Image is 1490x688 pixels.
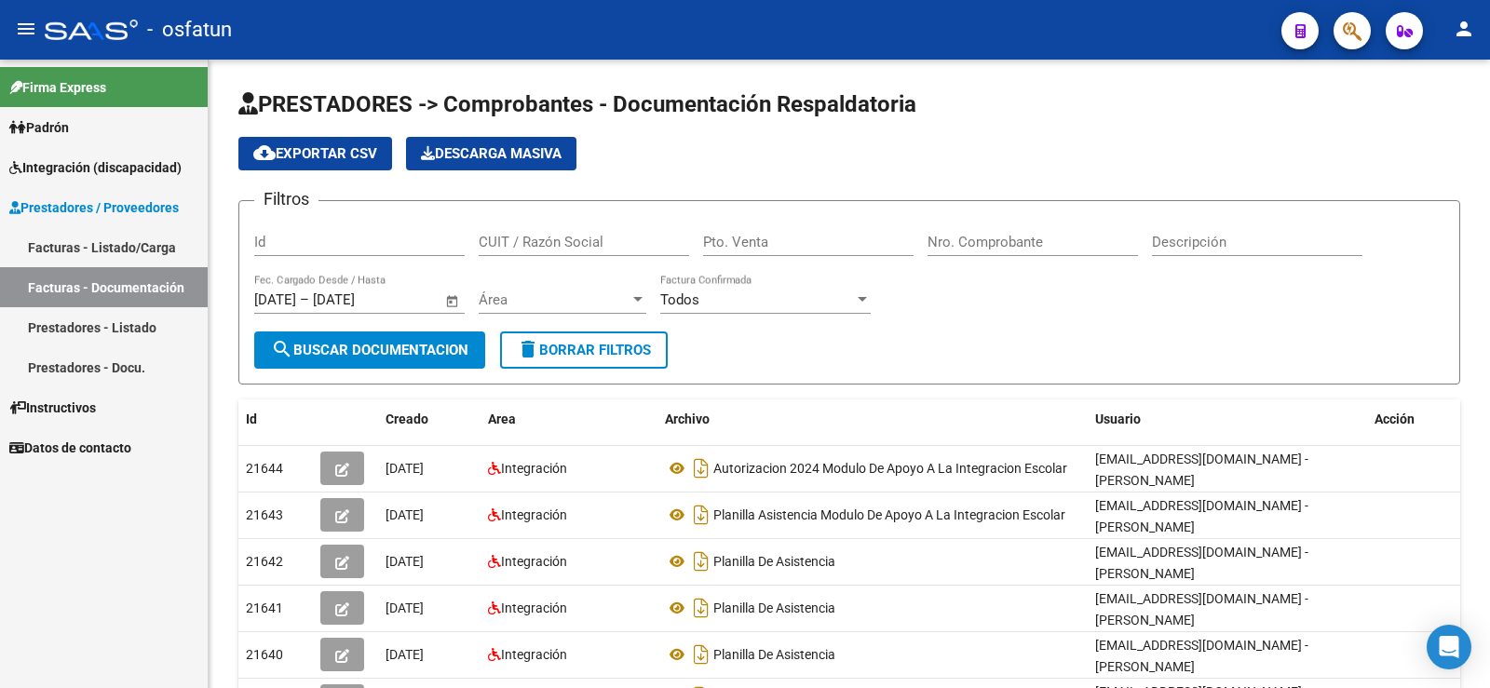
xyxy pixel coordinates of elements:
[238,399,313,439] datatable-header-cell: Id
[657,399,1088,439] datatable-header-cell: Archivo
[9,197,179,218] span: Prestadores / Proveedores
[238,137,392,170] button: Exportar CSV
[386,411,428,426] span: Creado
[147,9,232,50] span: - osfatun
[517,338,539,360] mat-icon: delete
[246,507,283,522] span: 21643
[238,91,916,117] span: PRESTADORES -> Comprobantes - Documentación Respaldatoria
[501,461,567,476] span: Integración
[665,411,710,426] span: Archivo
[1453,18,1475,40] mat-icon: person
[500,331,668,369] button: Borrar Filtros
[386,647,424,662] span: [DATE]
[9,117,69,138] span: Padrón
[501,647,567,662] span: Integración
[421,145,562,162] span: Descarga Masiva
[9,157,182,178] span: Integración (discapacidad)
[1095,591,1308,627] span: [EMAIL_ADDRESS][DOMAIN_NAME] - [PERSON_NAME]
[254,186,318,212] h3: Filtros
[9,77,106,98] span: Firma Express
[442,290,464,312] button: Open calendar
[246,554,283,569] span: 21642
[713,600,835,615] span: Planilla De Asistencia
[689,546,713,576] i: Descargar documento
[246,600,283,615] span: 21641
[1367,399,1460,439] datatable-header-cell: Acción
[501,600,567,615] span: Integración
[9,438,131,458] span: Datos de contacto
[246,461,283,476] span: 21644
[246,411,257,426] span: Id
[479,291,630,308] span: Área
[313,291,403,308] input: End date
[481,399,657,439] datatable-header-cell: Area
[689,453,713,483] i: Descargar documento
[1427,625,1471,669] div: Open Intercom Messenger
[1088,399,1367,439] datatable-header-cell: Usuario
[689,640,713,669] i: Descargar documento
[713,461,1067,476] span: Autorizacion 2024 Modulo De Apoyo A La Integracion Escolar
[689,500,713,530] i: Descargar documento
[386,507,424,522] span: [DATE]
[689,593,713,623] i: Descargar documento
[15,18,37,40] mat-icon: menu
[1095,498,1308,534] span: [EMAIL_ADDRESS][DOMAIN_NAME] - [PERSON_NAME]
[246,647,283,662] span: 21640
[501,554,567,569] span: Integración
[1095,452,1308,488] span: [EMAIL_ADDRESS][DOMAIN_NAME] - [PERSON_NAME]
[386,461,424,476] span: [DATE]
[1375,411,1415,426] span: Acción
[254,331,485,369] button: Buscar Documentacion
[253,145,377,162] span: Exportar CSV
[271,342,468,358] span: Buscar Documentacion
[501,507,567,522] span: Integración
[386,554,424,569] span: [DATE]
[406,137,576,170] button: Descarga Masiva
[713,554,835,569] span: Planilla De Asistencia
[1095,545,1308,581] span: [EMAIL_ADDRESS][DOMAIN_NAME] - [PERSON_NAME]
[488,411,516,426] span: Area
[271,338,293,360] mat-icon: search
[254,291,296,308] input: Start date
[386,600,424,615] span: [DATE]
[378,399,481,439] datatable-header-cell: Creado
[517,342,651,358] span: Borrar Filtros
[660,291,699,308] span: Todos
[1095,638,1308,674] span: [EMAIL_ADDRESS][DOMAIN_NAME] - [PERSON_NAME]
[253,142,276,164] mat-icon: cloud_download
[406,137,576,170] app-download-masive: Descarga masiva de comprobantes (adjuntos)
[713,647,835,662] span: Planilla De Asistencia
[713,507,1065,522] span: Planilla Asistencia Modulo De Apoyo A La Integracion Escolar
[1095,411,1141,426] span: Usuario
[300,291,309,308] span: –
[9,398,96,418] span: Instructivos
